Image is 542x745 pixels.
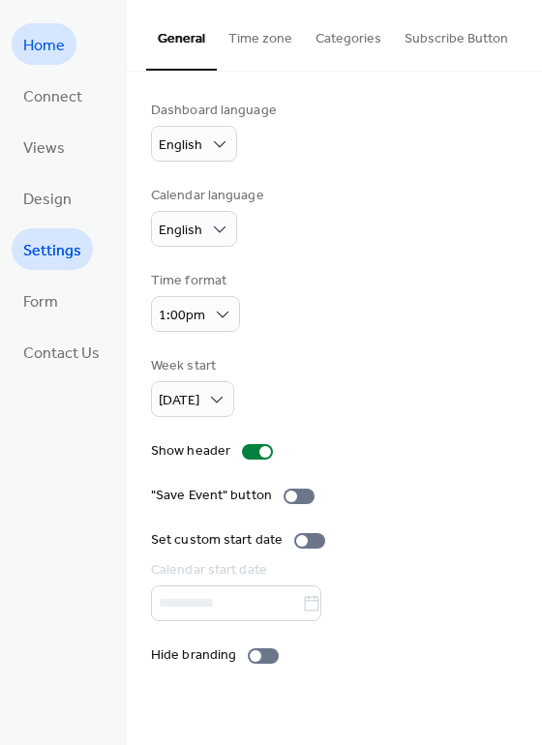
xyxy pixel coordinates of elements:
div: Show header [151,441,230,462]
div: Hide branding [151,645,236,666]
a: Views [12,126,76,167]
span: English [159,218,202,244]
span: [DATE] [159,388,199,414]
div: Calendar start date [151,560,514,581]
a: Connect [12,74,94,116]
div: Time format [151,271,236,291]
div: Dashboard language [151,101,277,121]
a: Settings [12,228,93,270]
a: Form [12,280,70,321]
span: Contact Us [23,339,100,369]
span: Connect [23,82,82,112]
div: Week start [151,356,230,376]
span: Views [23,134,65,164]
span: English [159,133,202,159]
a: Design [12,177,83,219]
span: Design [23,185,72,215]
a: Contact Us [12,331,111,372]
span: Settings [23,236,81,266]
div: "Save Event" button [151,486,272,506]
span: Form [23,287,58,317]
div: Calendar language [151,186,264,206]
div: Set custom start date [151,530,283,551]
span: 1:00pm [159,303,205,329]
a: Home [12,23,76,65]
span: Home [23,31,65,61]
